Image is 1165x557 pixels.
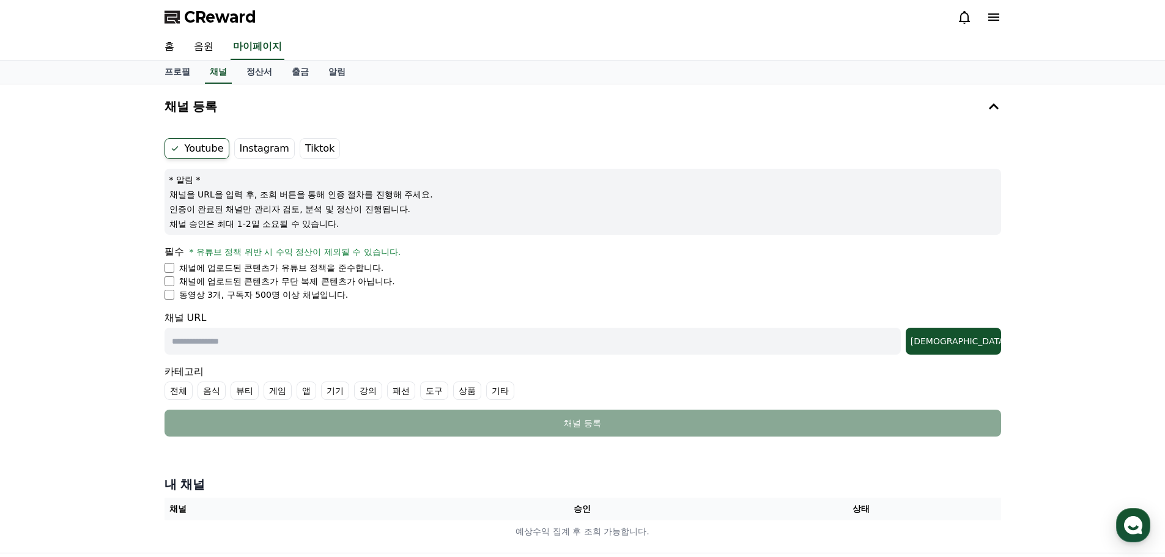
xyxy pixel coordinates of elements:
[165,246,184,257] span: 필수
[165,498,443,520] th: 채널
[179,275,395,287] p: 채널에 업로드된 콘텐츠가 무단 복제 콘텐츠가 아닙니다.
[169,203,996,215] p: 인증이 완료된 채널만 관리자 검토, 분석 및 정산이 진행됩니다.
[165,100,218,113] h4: 채널 등록
[189,406,204,416] span: 설정
[387,382,415,400] label: 패션
[179,262,384,274] p: 채널에 업로드된 콘텐츠가 유튜브 정책을 준수합니다.
[165,520,1001,543] td: 예상수익 집계 후 조회 가능합니다.
[155,61,200,84] a: 프로필
[39,406,46,416] span: 홈
[165,476,1001,493] h4: 내 채널
[453,382,481,400] label: 상품
[158,388,235,418] a: 설정
[321,382,349,400] label: 기기
[81,388,158,418] a: 대화
[190,247,401,257] span: * 유튜브 정책 위반 시 수익 정산이 제외될 수 있습니다.
[179,289,349,301] p: 동영상 3개, 구독자 500명 이상 채널입니다.
[165,364,1001,400] div: 카테고리
[184,34,223,60] a: 음원
[234,138,295,159] label: Instagram
[282,61,319,84] a: 출금
[165,7,256,27] a: CReward
[169,218,996,230] p: 채널 승인은 최대 1-2일 소요될 수 있습니다.
[420,382,448,400] label: 도구
[112,407,127,416] span: 대화
[722,498,1000,520] th: 상태
[165,138,229,159] label: Youtube
[264,382,292,400] label: 게임
[165,382,193,400] label: 전체
[198,382,226,400] label: 음식
[911,335,996,347] div: [DEMOGRAPHIC_DATA]
[165,410,1001,437] button: 채널 등록
[184,7,256,27] span: CReward
[237,61,282,84] a: 정산서
[160,89,1006,124] button: 채널 등록
[486,382,514,400] label: 기타
[231,382,259,400] label: 뷰티
[300,138,340,159] label: Tiktok
[231,34,284,60] a: 마이페이지
[189,417,977,429] div: 채널 등록
[4,388,81,418] a: 홈
[319,61,355,84] a: 알림
[354,382,382,400] label: 강의
[155,34,184,60] a: 홈
[443,498,722,520] th: 승인
[906,328,1001,355] button: [DEMOGRAPHIC_DATA]
[205,61,232,84] a: 채널
[169,188,996,201] p: 채널을 URL을 입력 후, 조회 버튼을 통해 인증 절차를 진행해 주세요.
[297,382,316,400] label: 앱
[165,311,1001,355] div: 채널 URL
